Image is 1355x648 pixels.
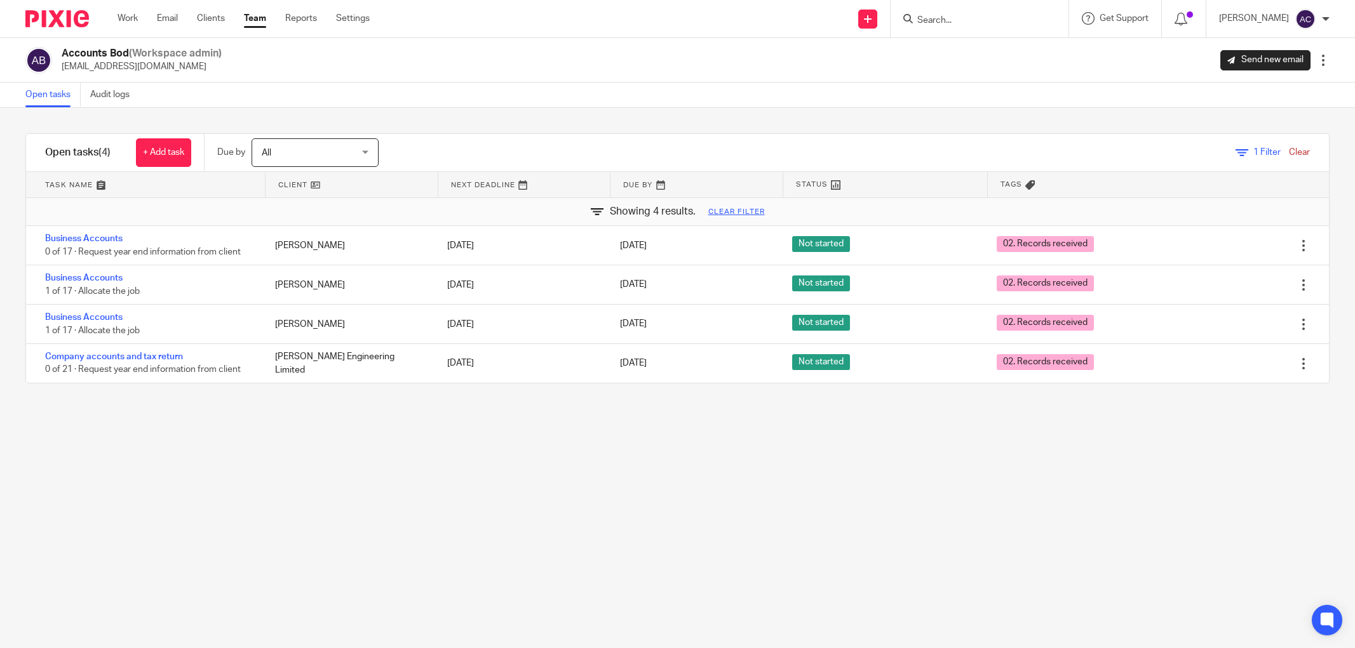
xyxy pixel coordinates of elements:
a: Settings [336,12,370,25]
a: Clear [1289,148,1310,157]
a: + Add task [136,138,191,167]
div: [PERSON_NAME] [262,312,435,337]
span: Not started [792,236,850,252]
div: [DATE] [435,272,607,298]
a: Business Accounts [45,234,123,243]
div: [PERSON_NAME] Engineering Limited [262,344,435,383]
div: [DATE] [435,233,607,258]
span: 0 of 21 · Request year end information from client [45,366,241,374]
a: Company accounts and tax return [45,352,183,361]
div: [DATE] [435,350,607,376]
a: Clear filter [708,207,765,217]
img: svg%3E [25,47,52,74]
span: Showing 4 results. [610,204,696,219]
span: 0 of 17 · Request year end information from client [45,248,241,256]
a: Business Accounts [45,274,123,282]
span: Filter [1253,148,1281,157]
span: 1 [1253,148,1258,157]
input: Search [916,15,1030,27]
span: 1 of 17 · Allocate the job [45,287,140,296]
a: Team [244,12,266,25]
a: Work [118,12,138,25]
h1: Open tasks [45,146,111,159]
span: [DATE] [620,359,647,368]
span: 1 of 17 · Allocate the job [45,326,140,335]
span: Not started [792,315,850,331]
div: [PERSON_NAME] [262,272,435,298]
img: Pixie [25,10,89,27]
a: Reports [285,12,317,25]
div: [DATE] [435,312,607,337]
a: Send new email [1220,50,1311,70]
p: [PERSON_NAME] [1219,12,1289,25]
p: [EMAIL_ADDRESS][DOMAIN_NAME] [62,60,222,73]
span: Not started [792,275,850,291]
a: Business Accounts [45,313,123,322]
span: Tags [1001,179,1022,190]
span: 02. Records received [997,236,1094,252]
span: 02. Records received [997,275,1094,291]
div: [PERSON_NAME] [262,233,435,258]
h2: Accounts Bod [62,47,222,60]
span: 02. Records received [997,354,1094,370]
img: svg%3E [1295,9,1316,29]
span: All [262,149,271,157]
span: (Workspace admin) [129,48,222,58]
span: Status [796,179,828,190]
span: Not started [792,354,850,370]
p: Due by [217,146,245,159]
span: Get Support [1100,14,1149,23]
span: [DATE] [620,241,647,250]
span: [DATE] [620,281,647,289]
span: (4) [98,147,111,157]
a: Email [157,12,178,25]
a: Open tasks [25,83,81,107]
span: [DATE] [620,320,647,329]
a: Clients [197,12,225,25]
span: 02. Records received [997,315,1094,331]
a: Audit logs [90,83,139,107]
